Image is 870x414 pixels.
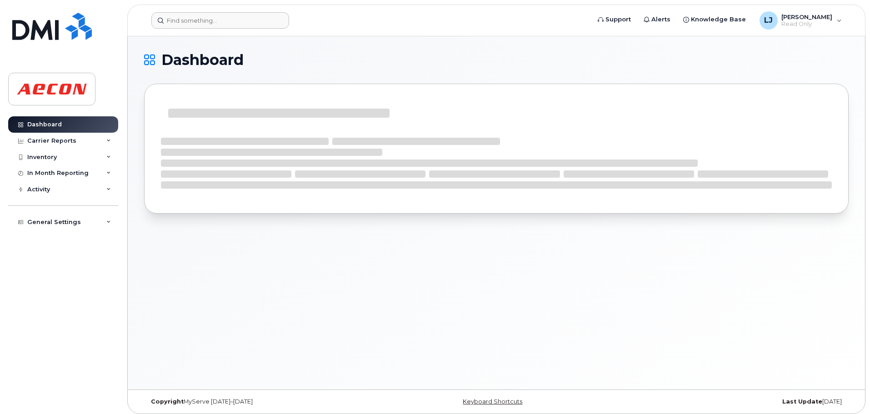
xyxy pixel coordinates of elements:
div: [DATE] [614,398,849,405]
a: Keyboard Shortcuts [463,398,522,405]
strong: Copyright [151,398,184,405]
div: MyServe [DATE]–[DATE] [144,398,379,405]
strong: Last Update [782,398,822,405]
span: Dashboard [161,53,244,67]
